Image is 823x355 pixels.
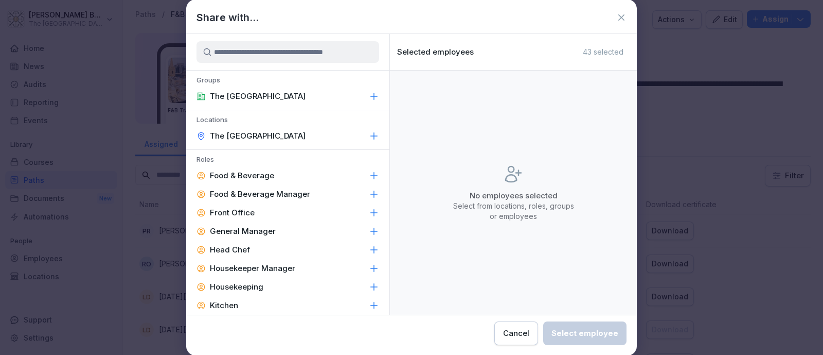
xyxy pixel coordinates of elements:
[210,300,238,311] p: Kitchen
[551,328,618,339] div: Select employee
[186,155,389,166] p: Roles
[452,201,575,222] p: Select from locations, roles, groups or employees
[543,322,627,345] button: Select employee
[210,131,306,141] p: The [GEOGRAPHIC_DATA]
[210,226,276,236] p: General Manager
[210,245,250,255] p: Head Chef
[186,76,389,87] p: Groups
[452,191,575,201] p: No employees selected
[397,47,474,57] p: Selected employees
[583,47,623,57] p: 43 selected
[210,189,310,199] p: Food & Beverage Manager
[210,91,306,102] p: The [GEOGRAPHIC_DATA]
[210,171,274,181] p: Food & Beverage
[494,322,538,345] button: Cancel
[503,328,529,339] div: Cancel
[186,115,389,127] p: Locations
[210,208,255,218] p: Front Office
[196,10,259,25] h1: Share with...
[210,263,295,274] p: Housekeeper Manager
[210,282,263,292] p: Housekeeping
